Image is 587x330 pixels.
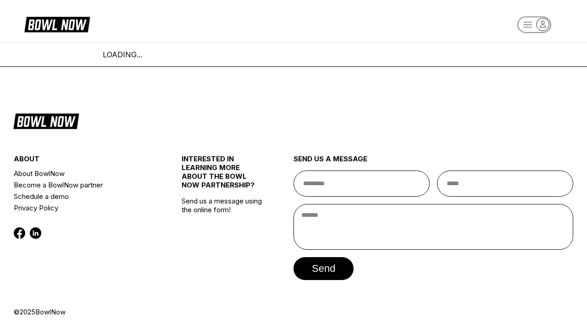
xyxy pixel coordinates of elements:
a: Become a BowlNow partner [14,179,154,191]
a: Privacy Policy [14,202,154,214]
div: © 2025 BowlNow [14,308,573,316]
div: LOADING... [103,50,484,59]
button: send [293,257,354,280]
a: Schedule a demo [14,191,154,202]
a: About BowlNow [14,168,154,179]
div: about [14,154,154,168]
div: send us a message [293,154,573,170]
div: INTERESTED IN LEARNING MORE ABOUT THE BOWL NOW PARTNERSHIP? [182,154,266,197]
div: Send us a message using the online form! [182,134,266,308]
